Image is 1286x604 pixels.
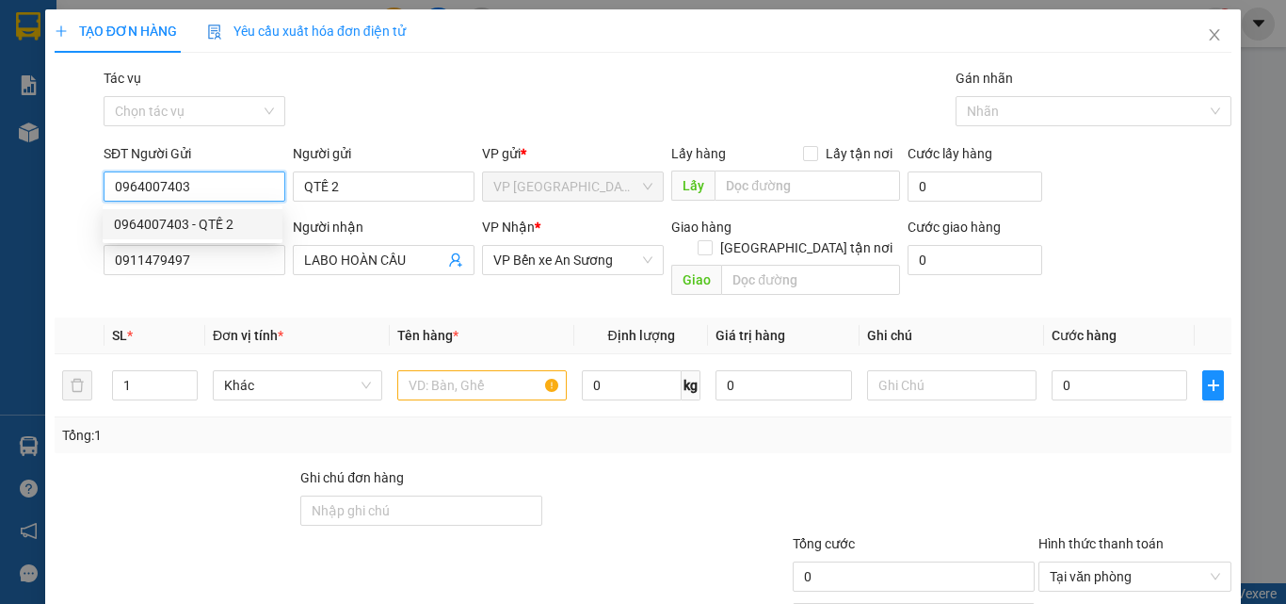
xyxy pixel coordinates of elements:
span: user-add [448,253,463,268]
span: close-circle [1210,571,1221,582]
span: TẠO ĐƠN HÀNG [55,24,177,39]
div: Người nhận [293,217,474,237]
div: 0964007403 - QTẾ 2 [114,214,271,235]
span: Đơn vị tính [213,328,283,343]
input: Cước lấy hàng [908,171,1042,202]
div: SĐT Người Gửi [104,143,285,164]
span: VP Bến xe An Sương [493,246,652,274]
span: Tại văn phòng [1050,563,1220,591]
input: Dọc đường [715,171,900,201]
input: Cước giao hàng [908,245,1042,275]
span: plus [1203,378,1223,393]
span: Cước hàng [1052,328,1117,343]
span: Giá trị hàng [715,328,785,343]
label: Hình thức thanh toán [1038,536,1164,551]
span: down [182,387,193,399]
span: Tên hàng [397,328,458,343]
button: delete [62,370,92,400]
input: VD: Bàn, Ghế [397,370,567,400]
input: 0 [715,370,851,400]
div: VP gửi [482,143,664,164]
span: Lấy [671,171,715,201]
span: close [1207,27,1222,42]
span: VP Tân Biên [493,172,652,201]
span: Khác [224,371,371,400]
input: Ghi chú đơn hàng [300,496,542,526]
span: Yêu cầu xuất hóa đơn điện tử [207,24,406,39]
input: Dọc đường [721,265,900,295]
span: SL [112,328,127,343]
input: Ghi Chú [867,370,1037,400]
button: plus [1202,370,1224,400]
span: Giao [671,265,721,295]
span: Tổng cước [793,536,855,551]
span: Giao hàng [671,220,731,235]
div: Tổng: 1 [62,425,498,446]
span: Increase Value [176,371,197,385]
label: Cước lấy hàng [908,146,992,161]
label: Cước giao hàng [908,220,1001,235]
th: Ghi chú [860,318,1044,354]
span: [GEOGRAPHIC_DATA] tận nơi [713,237,900,258]
button: Close [1188,9,1241,62]
div: Người gửi [293,143,474,164]
span: Decrease Value [176,385,197,400]
div: 0964007403 - QTẾ 2 [103,209,282,239]
span: VP Nhận [482,220,535,235]
img: icon [207,24,222,40]
span: Định lượng [607,328,674,343]
label: Tác vụ [104,71,141,86]
span: up [182,374,193,385]
span: Lấy hàng [671,146,726,161]
span: plus [55,24,68,38]
label: Gán nhãn [956,71,1013,86]
span: kg [682,370,700,400]
label: Ghi chú đơn hàng [300,470,404,485]
span: Lấy tận nơi [818,143,900,164]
